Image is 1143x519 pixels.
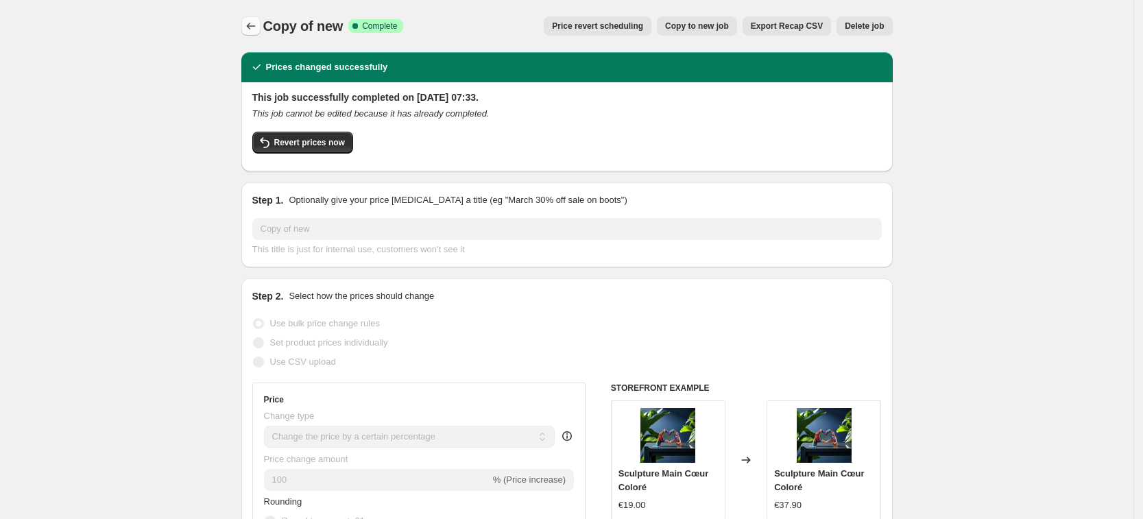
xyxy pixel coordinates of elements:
[774,498,802,512] div: €37.90
[618,468,708,492] span: Sculpture Main Cœur Coloré
[845,21,884,32] span: Delete job
[618,498,646,512] div: €19.00
[289,289,434,303] p: Select how the prices should change
[274,137,345,148] span: Revert prices now
[797,408,852,463] img: PG_3_80x.webp
[544,16,651,36] button: Price revert scheduling
[657,16,737,36] button: Copy to new job
[264,454,348,464] span: Price change amount
[266,60,388,74] h2: Prices changed successfully
[252,108,490,119] i: This job cannot be edited because it has already completed.
[264,496,302,507] span: Rounding
[640,408,695,463] img: PG_3_80x.webp
[560,429,574,443] div: help
[252,218,882,240] input: 30% off holiday sale
[241,16,261,36] button: Price change jobs
[264,394,284,405] h3: Price
[611,383,882,394] h6: STOREFRONT EXAMPLE
[751,21,823,32] span: Export Recap CSV
[270,337,388,348] span: Set product prices individually
[270,318,380,328] span: Use bulk price change rules
[252,193,284,207] h2: Step 1.
[552,21,643,32] span: Price revert scheduling
[252,244,465,254] span: This title is just for internal use, customers won't see it
[263,19,344,34] span: Copy of new
[665,21,729,32] span: Copy to new job
[837,16,892,36] button: Delete job
[252,132,353,154] button: Revert prices now
[289,193,627,207] p: Optionally give your price [MEDICAL_DATA] a title (eg "March 30% off sale on boots")
[270,357,336,367] span: Use CSV upload
[264,411,315,421] span: Change type
[264,469,490,491] input: -15
[362,21,397,32] span: Complete
[743,16,831,36] button: Export Recap CSV
[493,474,566,485] span: % (Price increase)
[252,289,284,303] h2: Step 2.
[252,90,882,104] h2: This job successfully completed on [DATE] 07:33.
[774,468,864,492] span: Sculpture Main Cœur Coloré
